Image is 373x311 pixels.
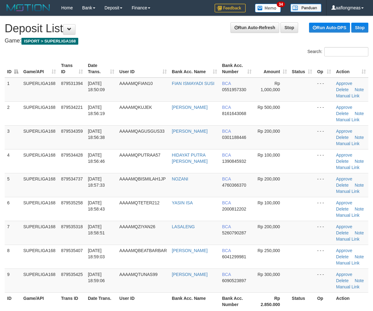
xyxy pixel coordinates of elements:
[336,165,360,170] a: Manual Link
[336,200,352,205] a: Approve
[58,60,85,78] th: Trans ID: activate to sort column ascending
[230,22,279,33] a: Run Auto-Refresh
[21,38,78,45] span: ISPORT > SUPERLIGA168
[88,248,105,259] span: [DATE] 18:59:03
[88,176,105,188] span: [DATE] 18:57:33
[355,135,364,140] a: Note
[222,176,231,181] span: BCA
[88,105,105,116] span: [DATE] 18:56:19
[355,159,364,164] a: Note
[172,224,195,229] a: LASALENG
[254,60,289,78] th: Amount: activate to sort column ascending
[215,4,246,12] img: Feedback.jpg
[336,272,352,277] a: Approve
[21,269,58,292] td: SUPERLIGA168
[336,153,352,158] a: Approve
[119,200,159,205] span: AAAAMQTETER212
[5,197,21,221] td: 6
[324,47,368,56] input: Search:
[222,87,246,92] span: Copy 0551957330 to clipboard
[336,230,348,235] a: Delete
[222,272,231,277] span: BCA
[172,272,207,277] a: [PERSON_NAME]
[61,200,83,205] span: 879535258
[61,105,83,110] span: 879534221
[315,269,334,292] td: - - -
[315,221,334,245] td: - - -
[58,292,85,310] th: Trans ID
[257,224,280,229] span: Rp 200,000
[119,272,157,277] span: AAAAMQTUNAS99
[315,197,334,221] td: - - -
[257,105,280,110] span: Rp 500,000
[355,111,364,116] a: Note
[336,254,348,259] a: Delete
[355,183,364,188] a: Note
[119,105,152,110] span: AAAAMQKUJEK
[355,87,364,92] a: Note
[355,254,364,259] a: Note
[5,292,21,310] th: ID
[117,60,169,78] th: User ID: activate to sort column ascending
[88,153,105,164] span: [DATE] 18:56:46
[222,183,246,188] span: Copy 4760366370 to clipboard
[222,105,231,110] span: BCA
[169,60,220,78] th: Bank Acc. Name: activate to sort column ascending
[336,81,352,86] a: Approve
[88,129,105,140] span: [DATE] 18:56:38
[336,93,360,98] a: Manual Link
[336,87,348,92] a: Delete
[5,269,21,292] td: 9
[119,129,165,134] span: AAAAMQAGUSGUS33
[336,213,360,218] a: Manual Link
[21,101,58,125] td: SUPERLIGA168
[307,47,368,56] label: Search:
[5,3,52,12] img: MOTION_logo.png
[222,111,246,116] span: Copy 8161643068 to clipboard
[315,245,334,269] td: - - -
[290,4,321,12] img: panduan.png
[222,278,246,283] span: Copy 6090523897 to clipboard
[172,200,193,205] a: YASIN ISA
[336,135,348,140] a: Delete
[309,23,350,33] a: Run Auto-DPS
[315,78,334,102] td: - - -
[5,221,21,245] td: 7
[222,230,246,235] span: Copy 5260790287 to clipboard
[119,153,160,158] span: AAAAMQPUTRAA57
[336,237,360,242] a: Manual Link
[21,149,58,173] td: SUPERLIGA168
[336,105,352,110] a: Approve
[21,173,58,197] td: SUPERLIGA168
[336,189,360,194] a: Manual Link
[21,78,58,102] td: SUPERLIGA168
[21,221,58,245] td: SUPERLIGA168
[355,230,364,235] a: Note
[5,173,21,197] td: 5
[21,197,58,221] td: SUPERLIGA168
[336,183,348,188] a: Delete
[5,60,21,78] th: ID: activate to sort column descending
[257,129,280,134] span: Rp 200,000
[254,292,289,310] th: Rp 2.850.000
[336,248,352,253] a: Approve
[5,22,368,35] h1: Deposit List
[61,81,83,86] span: 879531394
[289,60,315,78] th: Status: activate to sort column ascending
[61,153,83,158] span: 879534428
[220,292,254,310] th: Bank Acc. Number
[355,207,364,211] a: Note
[85,292,117,310] th: Date Trans.
[336,111,348,116] a: Delete
[222,135,246,140] span: Copy 0301188446 to clipboard
[21,125,58,149] td: SUPERLIGA168
[334,60,368,78] th: Action: activate to sort column ascending
[222,207,246,211] span: Copy 2000812202 to clipboard
[222,159,246,164] span: Copy 1390845932 to clipboard
[315,60,334,78] th: Op: activate to sort column ascending
[61,248,83,253] span: 879535407
[21,60,58,78] th: Game/API: activate to sort column ascending
[5,149,21,173] td: 4
[336,284,360,289] a: Manual Link
[315,125,334,149] td: - - -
